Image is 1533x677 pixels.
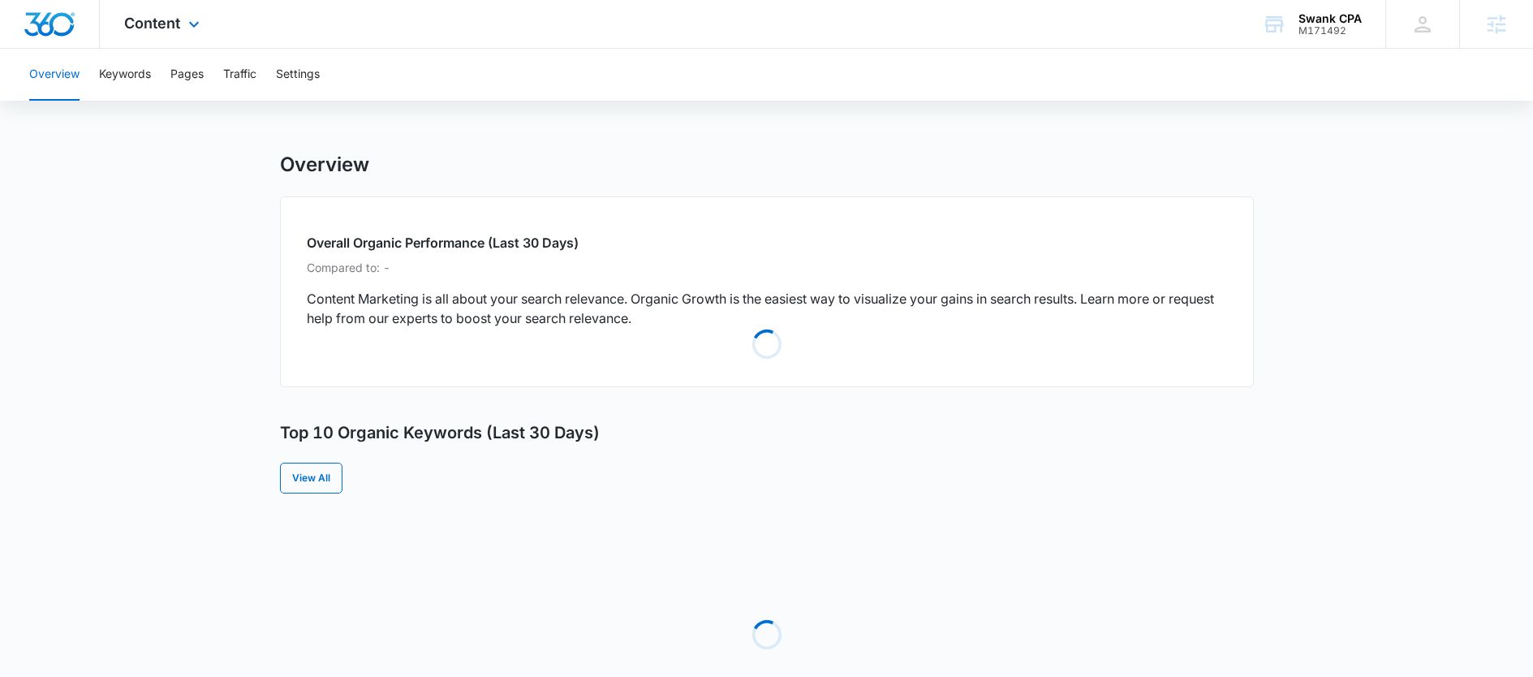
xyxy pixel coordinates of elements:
[170,49,204,101] button: Pages
[124,15,180,32] span: Content
[99,49,151,101] button: Keywords
[223,49,256,101] button: Traffic
[280,153,369,177] h1: Overview
[280,463,342,494] a: View All
[307,259,1227,276] p: Compared to: -
[1298,25,1362,37] div: account id
[280,423,600,443] h3: Top 10 Organic Keywords (Last 30 Days)
[276,49,320,101] button: Settings
[307,289,1227,328] p: Content Marketing is all about your search relevance. Organic Growth is the easiest way to visual...
[29,49,80,101] button: Overview
[1298,12,1362,25] div: account name
[307,233,1227,252] h2: Overall Organic Performance (Last 30 Days)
